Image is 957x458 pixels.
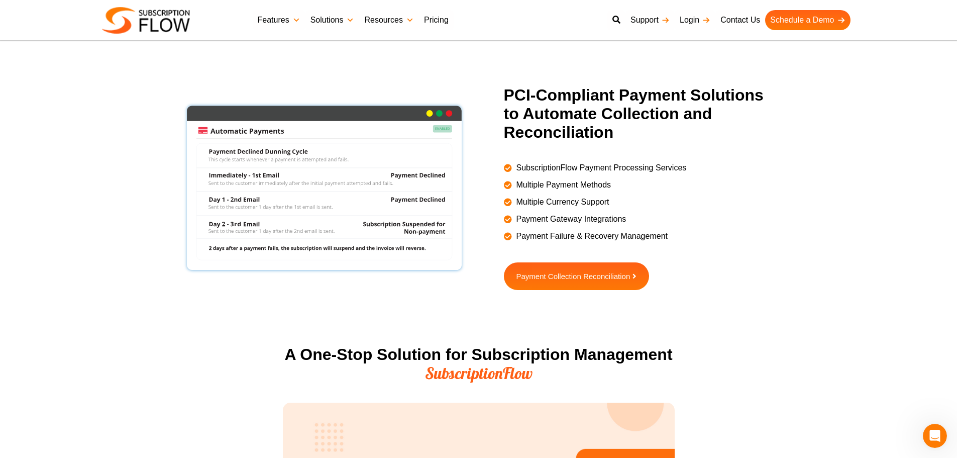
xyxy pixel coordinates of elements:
img: Subscriptionflow [102,7,190,34]
h2: A One-Stop Solution for Subscription Management [283,345,675,383]
a: Login [675,10,715,30]
a: Schedule a Demo [765,10,850,30]
span: Multiple Payment Methods [514,179,611,191]
h2: PCI-Compliant Payment Solutions to Automate Collection and Reconciliation [504,86,780,141]
a: Resources [359,10,418,30]
a: Solutions [305,10,360,30]
a: Pricing [419,10,454,30]
a: Features [253,10,305,30]
span: Payment Gateway Integrations [514,213,626,225]
span: Payment Collection Reconciliation [516,272,630,280]
span: SubscriptionFlow [425,363,533,383]
span: Multiple Currency Support [514,196,609,208]
span: Payment Failure & Recovery Management [514,230,668,242]
a: Contact Us [715,10,765,30]
img: PCI-Compliant Payment Solutions to Automate Collection and Reconciliation [182,101,466,275]
a: Payment Collection Reconciliation [504,262,650,290]
a: Support [625,10,675,30]
iframe: Intercom live chat [923,424,947,448]
span: SubscriptionFlow Payment Processing Services [514,162,687,174]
